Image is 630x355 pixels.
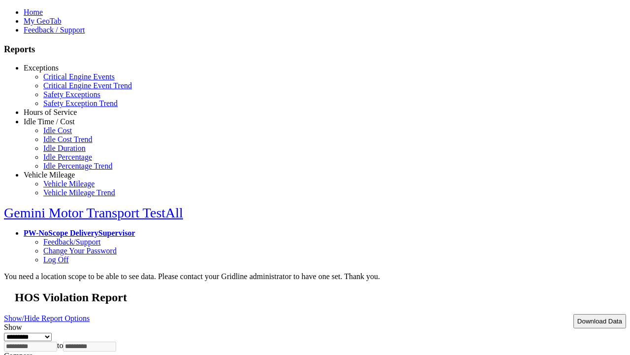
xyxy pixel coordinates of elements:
[4,272,626,281] div: You need a location scope to be able to see data. Please contact your Gridline administrator to h...
[43,99,118,107] a: Safety Exception Trend
[43,72,115,81] a: Critical Engine Events
[43,117,126,125] a: HOS Explanation Reports
[15,291,626,304] h2: HOS Violation Report
[43,255,69,264] a: Log Off
[43,247,117,255] a: Change Your Password
[24,171,75,179] a: Vehicle Mileage
[24,117,75,126] a: Idle Time / Cost
[4,44,626,55] h3: Reports
[43,188,115,197] a: Vehicle Mileage Trend
[573,314,626,328] button: Download Data
[4,323,22,331] label: Show
[43,144,86,152] a: Idle Duration
[43,135,93,143] a: Idle Cost Trend
[4,205,183,220] a: Gemini Motor Transport TestAll
[43,81,132,90] a: Critical Engine Event Trend
[43,126,72,135] a: Idle Cost
[4,312,90,325] a: Show/Hide Report Options
[43,162,112,170] a: Idle Percentage Trend
[43,179,94,188] a: Vehicle Mileage
[24,64,59,72] a: Exceptions
[24,17,62,25] a: My GeoTab
[43,238,100,246] a: Feedback/Support
[24,108,77,116] a: Hours of Service
[24,26,85,34] a: Feedback / Support
[43,90,100,99] a: Safety Exceptions
[57,341,63,350] span: to
[24,229,135,237] a: PW-NoScope DeliverySupervisor
[43,153,92,161] a: Idle Percentage
[24,8,43,16] a: Home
